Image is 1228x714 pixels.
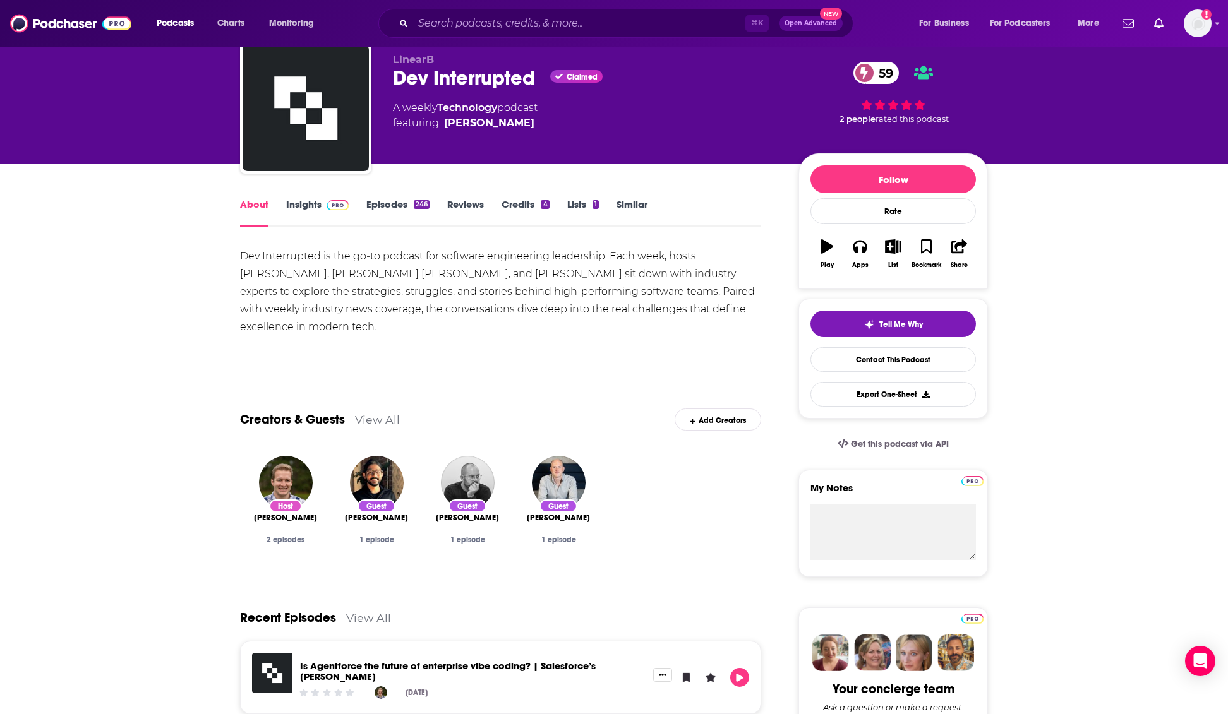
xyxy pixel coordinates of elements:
[300,660,596,682] a: Is Agentforce the future of enterprise vibe coding? | Salesforce’s Dan Fernandez
[951,261,968,269] div: Share
[413,13,745,33] input: Search podcasts, credits, & more...
[879,319,923,330] span: Tell Me Why
[532,456,586,509] img: Will Larson
[259,456,313,509] img: Conor Bronsdon
[269,15,314,32] span: Monitoring
[436,513,499,523] span: [PERSON_NAME]
[910,231,942,277] button: Bookmark
[393,54,434,66] span: LinearB
[10,11,131,35] img: Podchaser - Follow, Share and Rate Podcasts
[810,382,976,407] button: Export One-Sheet
[1149,13,1169,34] a: Show notifications dropdown
[358,499,395,513] div: Guest
[567,74,598,80] span: Claimed
[823,702,963,712] div: Ask a question or make a request.
[148,13,210,33] button: open menu
[593,200,599,209] div: 1
[821,261,834,269] div: Play
[286,198,349,227] a: InsightsPodchaser Pro
[157,15,194,32] span: Podcasts
[810,482,976,504] label: My Notes
[254,513,317,523] span: [PERSON_NAME]
[810,311,976,337] button: tell me why sparkleTell Me Why
[1201,9,1212,20] svg: Add a profile image
[250,535,321,544] div: 2 episodes
[240,610,336,626] a: Recent Episodes
[910,13,985,33] button: open menu
[252,653,292,693] img: Is Agentforce the future of enterprise vibe coding? | Salesforce’s Dan Fernandez
[961,612,984,624] a: Pro website
[269,499,302,513] div: Host
[502,198,549,227] a: Credits4
[390,9,865,38] div: Search podcasts, credits, & more...
[209,13,252,33] a: Charts
[346,611,391,624] a: View All
[375,686,387,699] img: Conor Bronsdon
[876,114,949,124] span: rated this podcast
[527,513,590,523] a: Will Larson
[539,499,577,513] div: Guest
[541,200,549,209] div: 4
[1184,9,1212,37] img: User Profile
[730,668,749,687] button: Play
[745,15,769,32] span: ⌘ K
[366,198,430,227] a: Episodes246
[677,668,696,687] button: Bookmark Episode
[444,116,534,131] a: Conor Bronsdon
[866,62,900,84] span: 59
[828,429,959,460] a: Get this podcast via API
[350,456,404,509] img: Tanmai Gopal
[785,20,837,27] span: Open Advanced
[701,668,720,687] button: Leave a Rating
[432,535,503,544] div: 1 episode
[653,668,672,682] button: Show More Button
[812,634,849,671] img: Sydney Profile
[1184,9,1212,37] button: Show profile menu
[527,513,590,523] span: [PERSON_NAME]
[888,261,898,269] div: List
[1069,13,1115,33] button: open menu
[345,513,408,523] a: Tanmai Gopal
[990,15,1050,32] span: For Podcasters
[896,634,932,671] img: Jules Profile
[820,8,843,20] span: New
[675,408,761,431] div: Add Creators
[254,513,317,523] a: Conor Bronsdon
[961,476,984,486] img: Podchaser Pro
[414,200,430,209] div: 246
[833,681,954,697] div: Your concierge team
[240,412,345,427] a: Creators & Guests
[447,198,484,227] a: Reviews
[240,198,268,227] a: About
[810,231,843,277] button: Play
[341,535,412,544] div: 1 episode
[779,16,843,31] button: Open AdvancedNew
[864,319,874,330] img: tell me why sparkle
[298,688,356,698] div: Community Rating: 0 out of 5
[243,45,369,171] img: Dev Interrupted
[853,62,900,84] a: 59
[852,261,869,269] div: Apps
[1078,15,1099,32] span: More
[217,15,244,32] span: Charts
[840,114,876,124] span: 2 people
[961,474,984,486] a: Pro website
[1117,13,1139,34] a: Show notifications dropdown
[798,54,988,132] div: 59 2 peoplerated this podcast
[982,13,1069,33] button: open menu
[810,165,976,193] button: Follow
[448,499,486,513] div: Guest
[393,116,538,131] span: featuring
[843,231,876,277] button: Apps
[345,513,408,523] span: [PERSON_NAME]
[810,198,976,224] div: Rate
[393,100,538,131] div: A weekly podcast
[877,231,910,277] button: List
[567,198,599,227] a: Lists1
